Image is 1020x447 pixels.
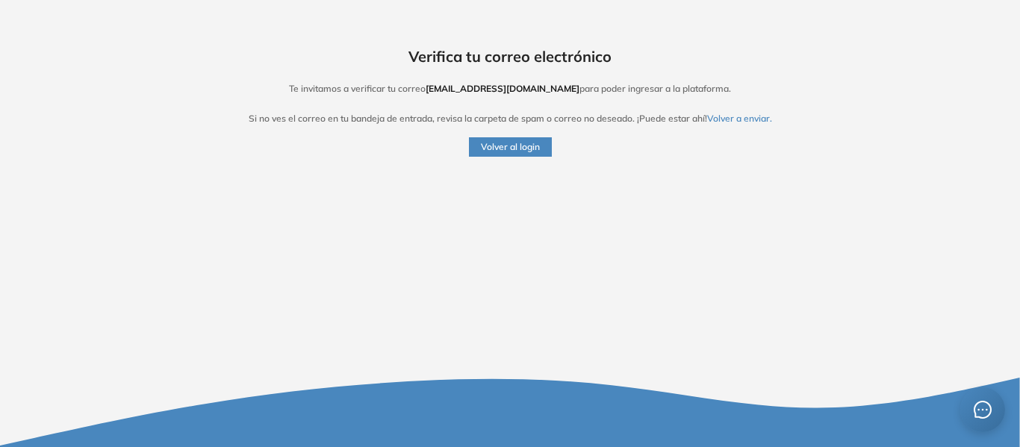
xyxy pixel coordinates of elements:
[426,83,579,94] span: [EMAIL_ADDRESS][DOMAIN_NAME]
[19,48,1001,66] h4: Verifica tu correo electrónico
[469,137,552,157] button: Volver al login
[19,112,1001,125] p: Si no ves el correo en tu bandeja de entrada, revisa la carpeta de spam o correo no deseado. ¡Pue...
[19,84,1001,94] h5: Te invitamos a verificar tu correo para poder ingresar a la plataforma.
[707,112,772,125] button: Volver a enviar.
[974,401,992,419] span: message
